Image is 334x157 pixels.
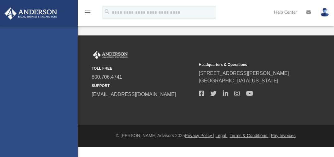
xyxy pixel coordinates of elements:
a: Terms & Conditions | [230,133,270,138]
img: Anderson Advisors Platinum Portal [92,51,129,59]
small: TOLL FREE [92,66,194,71]
img: Anderson Advisors Platinum Portal [3,7,59,20]
i: menu [84,9,91,16]
small: Headquarters & Operations [199,62,302,67]
i: search [104,8,111,15]
a: 800.706.4741 [92,74,122,80]
a: Pay Invoices [271,133,295,138]
div: © [PERSON_NAME] Advisors 2025 [78,132,334,139]
small: SUPPORT [92,83,194,89]
a: menu [84,12,91,16]
a: Legal | [216,133,229,138]
a: Privacy Policy | [185,133,214,138]
a: [GEOGRAPHIC_DATA][US_STATE] [199,78,278,83]
a: [EMAIL_ADDRESS][DOMAIN_NAME] [92,92,176,97]
img: User Pic [320,8,329,17]
a: [STREET_ADDRESS][PERSON_NAME] [199,71,289,76]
